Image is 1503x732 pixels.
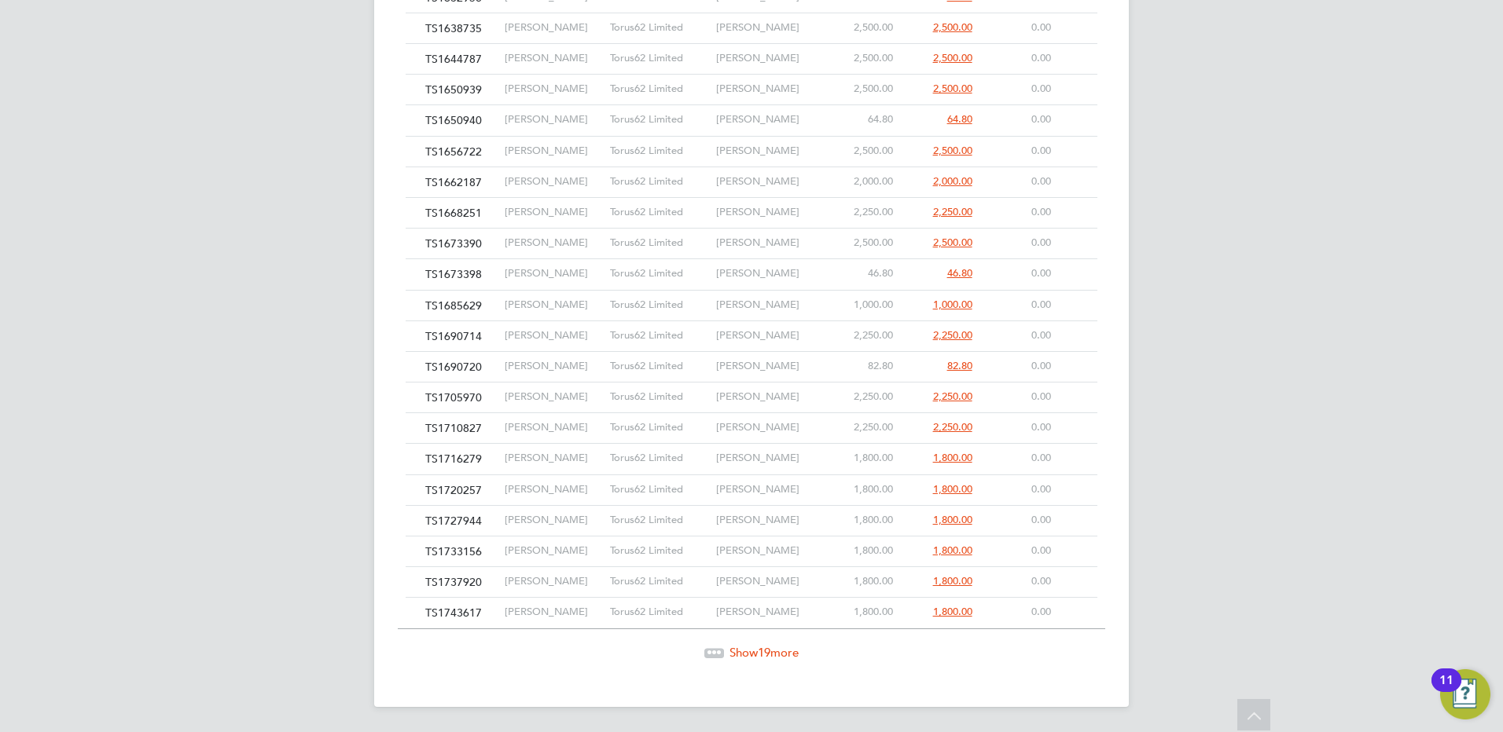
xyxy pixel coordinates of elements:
[606,352,711,381] div: Torus62 Limited
[933,574,972,587] span: 1,800.00
[421,536,501,566] div: TS1733156
[976,137,1056,166] div: 0.00
[976,352,1056,381] div: 0.00
[606,167,711,196] div: Torus62 Limited
[712,321,818,350] div: [PERSON_NAME]
[933,390,972,403] span: 2,250.00
[501,137,606,166] div: [PERSON_NAME]
[421,567,501,597] div: TS1737920
[606,475,711,504] div: Torus62 Limited
[933,420,972,434] span: 2,250.00
[606,536,711,565] div: Torus62 Limited
[501,229,606,258] div: [PERSON_NAME]
[976,475,1056,504] div: 0.00
[818,13,897,42] div: 2,500.00
[818,259,897,288] div: 46.80
[501,321,606,350] div: [PERSON_NAME]
[421,75,501,104] div: TS1650939
[933,174,972,188] span: 2,000.00
[818,321,897,350] div: 2,250.00
[606,598,711,627] div: Torus62 Limited
[421,291,501,320] div: TS1685629
[976,198,1056,227] div: 0.00
[712,598,818,627] div: [PERSON_NAME]
[818,567,897,596] div: 1,800.00
[712,475,818,504] div: [PERSON_NAME]
[712,567,818,596] div: [PERSON_NAME]
[421,506,501,536] div: TS1727944
[976,321,1056,350] div: 0.00
[976,506,1056,535] div: 0.00
[933,205,972,218] span: 2,250.00
[933,236,972,249] span: 2,500.00
[933,51,972,64] span: 2,500.00
[818,198,897,227] div: 2,250.00
[421,413,501,443] div: TS1710827
[712,229,818,258] div: [PERSON_NAME]
[606,229,711,258] div: Torus62 Limited
[501,444,606,473] div: [PERSON_NAME]
[606,13,711,42] div: Torus62 Limited
[606,444,711,473] div: Torus62 Limited
[933,605,972,618] span: 1,800.00
[501,382,606,412] div: [PERSON_NAME]
[501,506,606,535] div: [PERSON_NAME]
[947,359,972,372] span: 82.80
[818,536,897,565] div: 1,800.00
[933,451,972,464] span: 1,800.00
[818,382,897,412] div: 2,250.00
[606,506,711,535] div: Torus62 Limited
[606,137,711,166] div: Torus62 Limited
[501,13,606,42] div: [PERSON_NAME]
[606,259,711,288] div: Torus62 Limited
[712,291,818,320] div: [PERSON_NAME]
[501,167,606,196] div: [PERSON_NAME]
[818,105,897,134] div: 64.80
[421,198,501,228] div: TS1668251
[501,198,606,227] div: [PERSON_NAME]
[501,259,606,288] div: [PERSON_NAME]
[606,567,711,596] div: Torus62 Limited
[818,229,897,258] div: 2,500.00
[947,112,972,126] span: 64.80
[606,105,711,134] div: Torus62 Limited
[933,328,972,342] span: 2,250.00
[712,536,818,565] div: [PERSON_NAME]
[501,352,606,381] div: [PERSON_NAME]
[933,144,972,157] span: 2,500.00
[712,105,818,134] div: [PERSON_NAME]
[976,44,1056,73] div: 0.00
[501,475,606,504] div: [PERSON_NAME]
[818,75,897,104] div: 2,500.00
[818,598,897,627] div: 1,800.00
[501,536,606,565] div: [PERSON_NAME]
[818,444,897,473] div: 1,800.00
[421,105,501,135] div: TS1650940
[421,382,501,412] div: TS1705970
[712,75,818,104] div: [PERSON_NAME]
[712,382,818,412] div: [PERSON_NAME]
[712,137,818,166] div: [PERSON_NAME]
[976,105,1056,134] div: 0.00
[712,444,818,473] div: [PERSON_NAME]
[818,506,897,535] div: 1,800.00
[1439,680,1453,701] div: 11
[933,298,972,311] span: 1,000.00
[421,321,501,351] div: TS1690714
[421,475,501,505] div: TS1720257
[976,382,1056,412] div: 0.00
[421,137,501,167] div: TS1656722
[712,413,818,442] div: [PERSON_NAME]
[933,82,972,95] span: 2,500.00
[1440,669,1490,719] button: Open Resource Center, 11 new notifications
[818,167,897,196] div: 2,000.00
[421,444,501,474] div: TS1716279
[501,413,606,442] div: [PERSON_NAME]
[976,75,1056,104] div: 0.00
[818,137,897,166] div: 2,500.00
[976,598,1056,627] div: 0.00
[501,567,606,596] div: [PERSON_NAME]
[501,44,606,73] div: [PERSON_NAME]
[606,413,711,442] div: Torus62 Limited
[421,229,501,258] div: TS1673390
